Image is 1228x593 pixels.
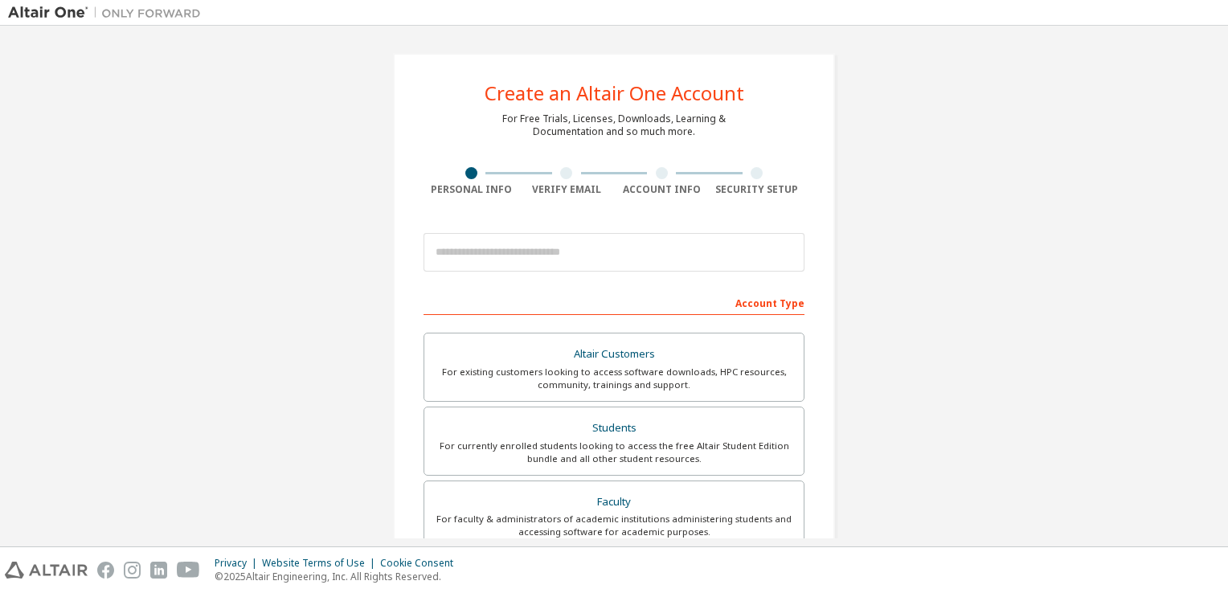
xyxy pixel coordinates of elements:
[424,183,519,196] div: Personal Info
[502,112,726,138] div: For Free Trials, Licenses, Downloads, Learning & Documentation and so much more.
[485,84,744,103] div: Create an Altair One Account
[124,562,141,579] img: instagram.svg
[434,440,794,465] div: For currently enrolled students looking to access the free Altair Student Edition bundle and all ...
[434,513,794,538] div: For faculty & administrators of academic institutions administering students and accessing softwa...
[434,343,794,366] div: Altair Customers
[434,417,794,440] div: Students
[8,5,209,21] img: Altair One
[5,562,88,579] img: altair_logo.svg
[424,289,804,315] div: Account Type
[434,491,794,513] div: Faculty
[380,557,463,570] div: Cookie Consent
[150,562,167,579] img: linkedin.svg
[614,183,710,196] div: Account Info
[434,366,794,391] div: For existing customers looking to access software downloads, HPC resources, community, trainings ...
[215,570,463,583] p: © 2025 Altair Engineering, Inc. All Rights Reserved.
[262,557,380,570] div: Website Terms of Use
[97,562,114,579] img: facebook.svg
[519,183,615,196] div: Verify Email
[710,183,805,196] div: Security Setup
[177,562,200,579] img: youtube.svg
[215,557,262,570] div: Privacy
